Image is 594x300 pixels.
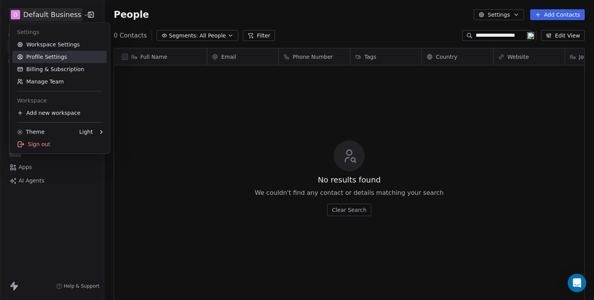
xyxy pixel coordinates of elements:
a: Manage Team [12,75,107,88]
div: Add new workspace [12,107,107,119]
div: Settings [12,26,107,38]
a: Billing & Subscription [12,63,107,75]
a: Workspace Settings [12,38,107,51]
a: Profile Settings [12,51,107,63]
div: Sign out [12,138,107,150]
div: Workspace [12,94,107,107]
img: 19.png [527,32,534,39]
div: Theme [17,128,44,136]
div: Light [79,128,93,136]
